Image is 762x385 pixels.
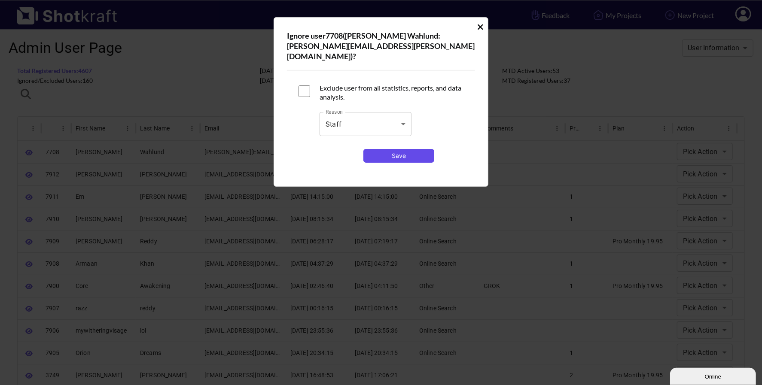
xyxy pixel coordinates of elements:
[326,108,343,115] label: Reason
[670,366,758,385] iframe: chat widget
[287,30,475,70] div: Ignore user 7708 ( [PERSON_NAME] Wahlund : [PERSON_NAME][EMAIL_ADDRESS][PERSON_NAME][DOMAIN_NAME] )?
[320,112,411,136] div: Staff
[274,17,488,187] div: Ignore User Modal
[363,149,435,163] button: Save
[320,81,473,101] span: Exclude user from all statistics, reports, and data analysis.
